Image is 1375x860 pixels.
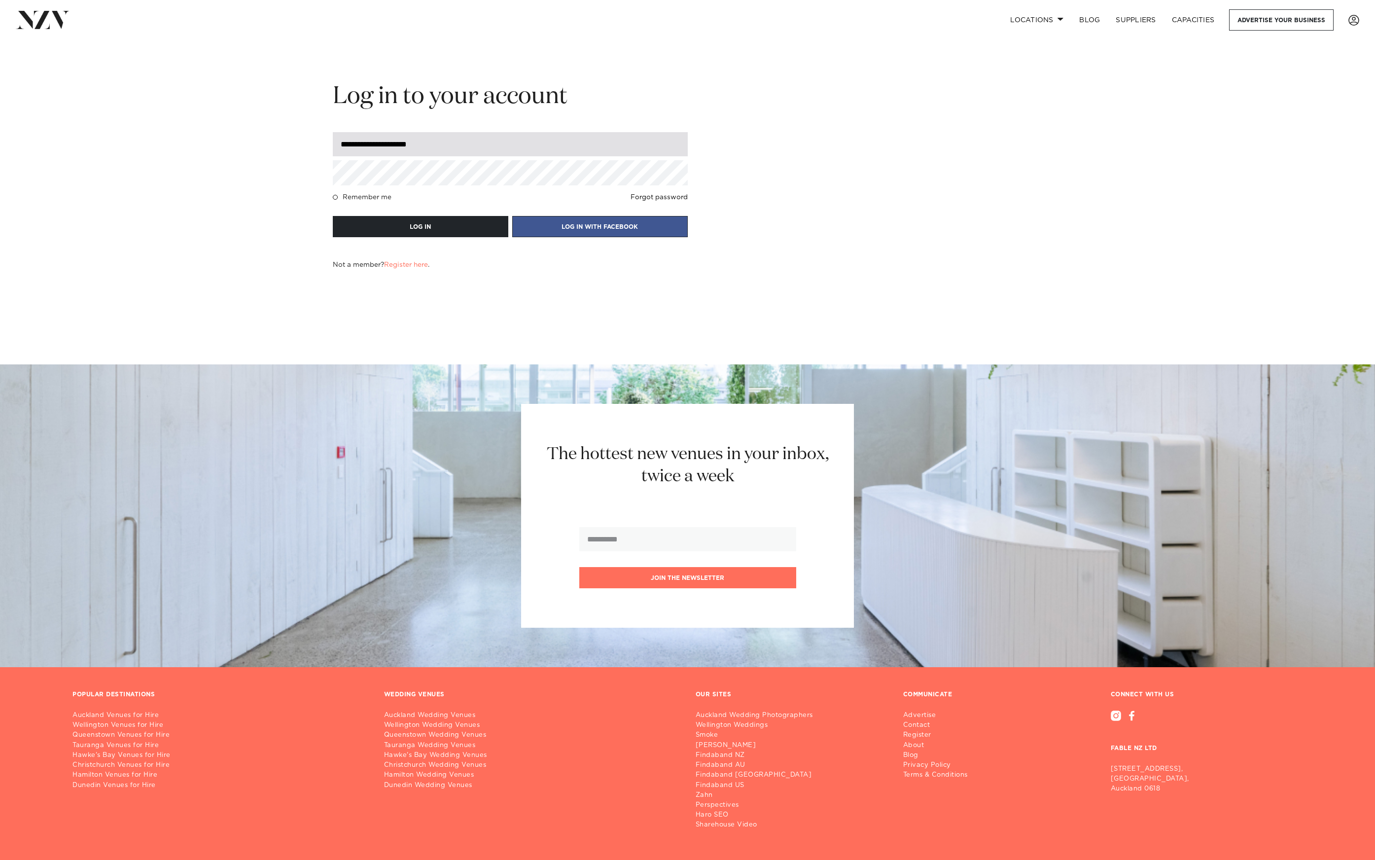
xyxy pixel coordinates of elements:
a: Findaband US [696,781,821,790]
h3: CONNECT WITH US [1111,691,1303,699]
a: Haro SEO [696,810,821,820]
a: Capacities [1164,9,1223,31]
a: Dunedin Wedding Venues [384,781,680,790]
a: Advertise your business [1229,9,1334,31]
a: Tauranga Wedding Venues [384,741,680,751]
h4: Not a member? . [333,261,429,269]
h3: FABLE NZ LTD [1111,721,1303,760]
a: Register [903,730,976,740]
a: Queenstown Wedding Venues [384,730,680,740]
a: Christchurch Venues for Hire [72,760,368,770]
h3: POPULAR DESTINATIONS [72,691,155,699]
button: LOG IN WITH FACEBOOK [512,216,688,237]
a: Tauranga Venues for Hire [72,741,368,751]
a: Locations [1002,9,1071,31]
a: Queenstown Venues for Hire [72,730,368,740]
a: Hamilton Venues for Hire [72,770,368,780]
img: nzv-logo.png [16,11,70,29]
a: Sharehouse Video [696,820,821,830]
a: Dunedin Venues for Hire [72,781,368,790]
a: Contact [903,720,976,730]
a: Auckland Wedding Venues [384,711,680,720]
p: [STREET_ADDRESS], [GEOGRAPHIC_DATA], Auckland 0618 [1111,764,1303,794]
button: LOG IN [333,216,508,237]
a: Findaband [GEOGRAPHIC_DATA] [696,770,821,780]
h3: OUR SITES [696,691,732,699]
a: Blog [903,751,976,760]
a: Register here [384,261,428,268]
a: BLOG [1071,9,1108,31]
a: Advertise [903,711,976,720]
a: Wellington Wedding Venues [384,720,680,730]
a: Hawke's Bay Venues for Hire [72,751,368,760]
a: Wellington Venues for Hire [72,720,368,730]
a: Auckland Wedding Photographers [696,711,821,720]
a: Findaband NZ [696,751,821,760]
a: Auckland Venues for Hire [72,711,368,720]
a: About [903,741,976,751]
a: Wellington Weddings [696,720,821,730]
h3: WEDDING VENUES [384,691,445,699]
a: Perspectives [696,800,821,810]
a: Hawke's Bay Wedding Venues [384,751,680,760]
a: Findaband AU [696,760,821,770]
a: SUPPLIERS [1108,9,1163,31]
a: Smoke [696,730,821,740]
h2: Log in to your account [333,81,688,112]
a: Christchurch Wedding Venues [384,760,680,770]
a: Hamilton Wedding Venues [384,770,680,780]
a: Privacy Policy [903,760,976,770]
h2: The hottest new venues in your inbox, twice a week [534,443,841,488]
button: Join the newsletter [579,567,796,588]
a: Terms & Conditions [903,770,976,780]
a: Forgot password [631,193,688,201]
h3: COMMUNICATE [903,691,952,699]
h4: Remember me [343,193,391,201]
a: Zahn [696,790,821,800]
a: LOG IN WITH FACEBOOK [512,222,688,231]
a: [PERSON_NAME] [696,741,821,751]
